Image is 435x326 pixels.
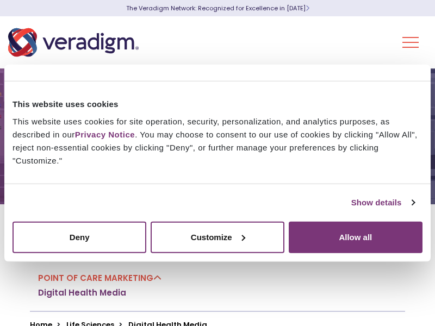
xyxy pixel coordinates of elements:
[306,4,309,12] span: Learn More
[8,24,139,60] img: Veradigm logo
[38,287,126,298] a: Digital Health Media
[13,115,422,167] div: This website uses cookies for site operation, security, personalization, and analytics purposes, ...
[75,129,135,139] a: Privacy Notice
[151,221,284,253] button: Customize
[13,221,146,253] button: Deny
[38,272,161,284] a: Point of Care Marketing
[126,4,309,12] a: The Veradigm Network: Recognized for Excellence in [DATE]Learn More
[289,221,422,253] button: Allow all
[351,196,414,209] a: Show details
[402,28,419,57] button: Toggle Navigation Menu
[13,98,422,111] div: This website uses cookies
